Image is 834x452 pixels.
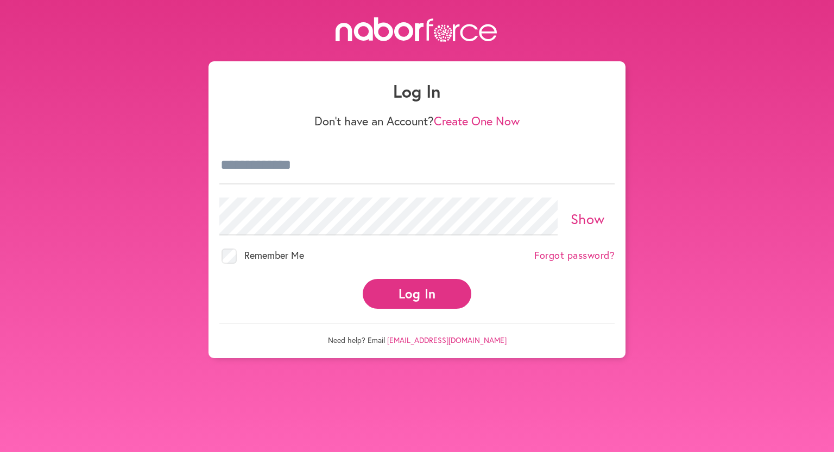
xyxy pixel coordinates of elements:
[571,209,605,228] a: Show
[434,113,520,129] a: Create One Now
[387,335,507,345] a: [EMAIL_ADDRESS][DOMAIN_NAME]
[534,250,615,262] a: Forgot password?
[363,279,471,309] button: Log In
[244,249,304,262] span: Remember Me
[219,114,615,128] p: Don't have an Account?
[219,81,615,101] h1: Log In
[219,323,615,345] p: Need help? Email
